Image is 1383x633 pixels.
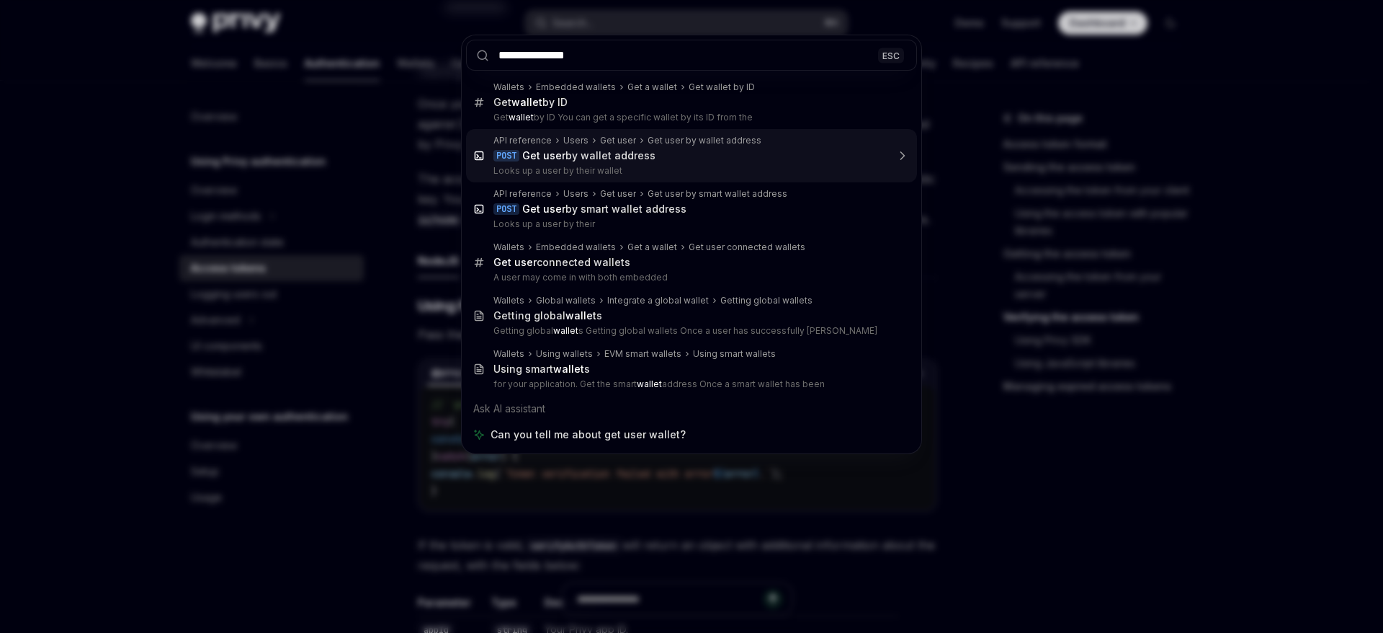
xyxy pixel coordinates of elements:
[536,81,616,93] div: Embedded wallets
[536,295,596,306] div: Global wallets
[491,428,686,442] span: Can you tell me about get user wallet?
[466,396,917,422] div: Ask AI assistant
[493,150,519,161] div: POST
[493,218,887,230] p: Looks up a user by their
[878,48,904,63] div: ESC
[648,135,761,146] div: Get user by wallet address
[493,309,602,322] div: Getting global s
[604,348,681,360] div: EVM smart wallets
[689,81,755,93] div: Get wallet by ID
[493,165,887,177] p: Looks up a user by their wallet
[522,149,565,161] b: Get user
[493,295,524,306] div: Wallets
[493,363,590,376] div: Using smart s
[493,256,537,268] b: Get user
[637,379,662,389] b: wallet
[689,242,805,253] div: Get user connected wallets
[553,325,578,336] b: wallet
[493,256,630,269] div: connected wallets
[511,96,542,108] b: wallet
[522,149,655,162] div: by wallet address
[693,348,776,360] div: Using smart wallets
[720,295,813,306] div: Getting global wallets
[600,188,636,200] div: Get user
[493,96,568,109] div: Get by ID
[536,242,616,253] div: Embedded wallets
[536,348,593,360] div: Using wallets
[522,203,565,215] b: Get user
[509,112,534,123] b: wallet
[493,188,552,200] div: API reference
[493,203,519,215] div: POST
[607,295,709,306] div: Integrate a global wallet
[493,348,524,360] div: Wallets
[563,188,588,200] div: Users
[493,272,887,283] p: A user may come in with both embedded
[522,203,686,216] div: by smart wallet address
[627,242,677,253] div: Get a wallet
[627,81,677,93] div: Get a wallet
[493,112,887,123] p: Get by ID You can get a specific wallet by its ID from the
[493,135,552,146] div: API reference
[553,363,584,375] b: wallet
[493,379,887,390] p: for your application. Get the smart address Once a smart wallet has been
[600,135,636,146] div: Get user
[563,135,588,146] div: Users
[493,242,524,253] div: Wallets
[493,325,887,337] p: Getting global s Getting global wallets Once a user has successfully [PERSON_NAME]
[648,188,787,200] div: Get user by smart wallet address
[493,81,524,93] div: Wallets
[565,309,596,322] b: wallet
